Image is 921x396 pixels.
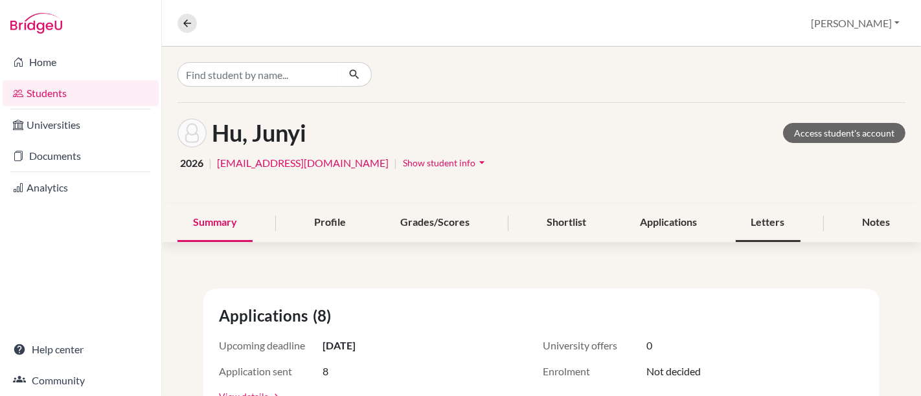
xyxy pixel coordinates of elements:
[394,155,397,171] span: |
[177,62,338,87] input: Find student by name...
[402,153,489,173] button: Show student infoarrow_drop_down
[3,368,159,393] a: Community
[403,157,475,168] span: Show student info
[323,364,328,379] span: 8
[10,13,62,34] img: Bridge-U
[3,175,159,201] a: Analytics
[475,156,488,169] i: arrow_drop_down
[219,364,323,379] span: Application sent
[805,11,905,36] button: [PERSON_NAME]
[3,80,159,106] a: Students
[3,143,159,169] a: Documents
[646,364,701,379] span: Not decided
[323,338,356,353] span: [DATE]
[177,118,207,148] img: Junyi Hu's avatar
[3,336,159,362] a: Help center
[219,338,323,353] span: Upcoming deadline
[217,155,389,171] a: [EMAIL_ADDRESS][DOMAIN_NAME]
[299,204,361,242] div: Profile
[180,155,203,171] span: 2026
[783,123,905,143] a: Access student's account
[3,49,159,75] a: Home
[219,304,313,327] span: Applications
[3,112,159,138] a: Universities
[531,204,602,242] div: Shortlist
[736,204,801,242] div: Letters
[847,204,905,242] div: Notes
[209,155,212,171] span: |
[646,338,652,353] span: 0
[212,119,306,147] h1: Hu, Junyi
[624,204,712,242] div: Applications
[543,338,646,353] span: University offers
[385,204,485,242] div: Grades/Scores
[543,364,646,379] span: Enrolment
[313,304,336,327] span: (8)
[177,204,253,242] div: Summary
